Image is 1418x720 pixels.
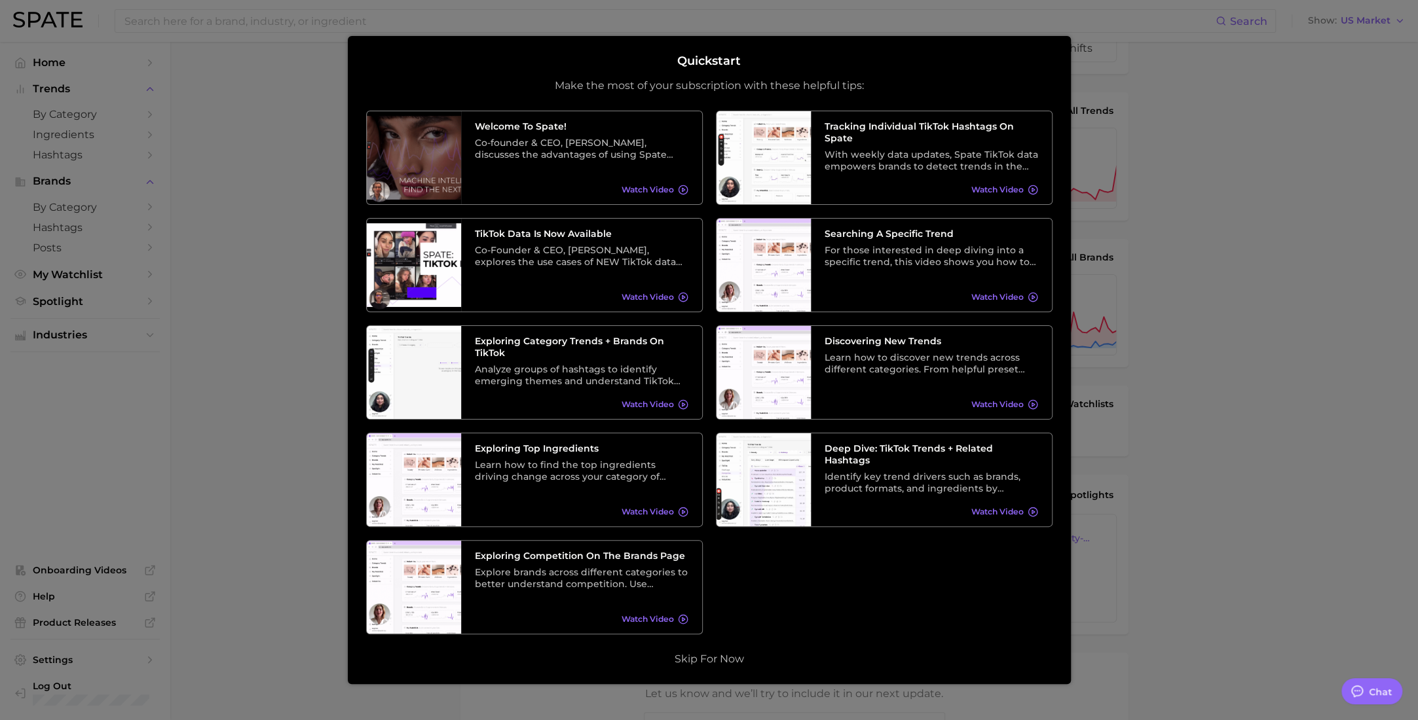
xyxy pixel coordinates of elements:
[716,218,1053,312] a: Searching A Specific TrendFor those interested in deep diving into a specific trend, this video s...
[716,111,1053,205] a: Tracking Individual TikTok Hashtags on SpateWith weekly data updates, Spate TikTok data empowers ...
[825,149,1038,172] div: With weekly data updates, Spate TikTok data empowers brands to detect trends in the earliest stag...
[825,120,1038,144] h3: Tracking Individual TikTok Hashtags on Spate
[825,244,1038,268] div: For those interested in deep diving into a specific trend, this video shows you how to search tre...
[622,185,674,194] span: Watch Video
[475,335,688,359] h3: Exploring Category Trends + Brands on TikTok
[475,363,688,387] div: Analyze groups of hashtags to identify emerging themes and understand TikTok trends at a higher l...
[475,120,688,132] h3: Welcome to Spate!
[971,399,1024,409] span: Watch Video
[622,507,674,516] span: Watch Video
[475,442,688,454] h3: Exploring Top Ingredients
[716,433,1053,527] a: Deep Dive: TikTok Trends + Related HashtagsIdentify key trend drivers such as brands, product for...
[475,137,688,160] div: Co-founder & CEO, [PERSON_NAME], discusses the advantages of using Spate data as well as its vari...
[716,325,1053,420] a: Discovering New TrendsLearn how to discover new trends across different categories. From helpful ...
[825,335,1038,347] h3: Discovering New Trends
[475,459,688,482] div: Learn how to find the top ingredients driving change across your category of choice. From broad c...
[825,442,1038,466] h3: Deep Dive: TikTok Trends + Related Hashtags
[366,433,703,527] a: Exploring Top IngredientsLearn how to find the top ingredients driving change across your categor...
[622,292,674,302] span: Watch Video
[825,351,1038,375] div: Learn how to discover new trends across different categories. From helpful preset filters to diff...
[622,399,674,409] span: Watch Video
[825,471,1038,494] div: Identify key trend drivers such as brands, product formats, and ingredients by leveraging a categ...
[366,218,703,312] a: TikTok data is now availableCo-Founder & CEO, [PERSON_NAME], explores the use cases of NEW TikTok...
[555,79,864,92] p: Make the most of your subscription with these helpful tips:
[971,292,1024,302] span: Watch Video
[825,228,1038,240] h3: Searching A Specific Trend
[366,540,703,634] a: Exploring Competition on the Brands PageExplore brands across different categories to better unde...
[671,653,748,666] button: Skip for now
[475,566,688,590] div: Explore brands across different categories to better understand competition. Use different preset...
[971,185,1024,194] span: Watch Video
[366,325,703,420] a: Exploring Category Trends + Brands on TikTokAnalyze groups of hashtags to identify emerging theme...
[475,228,688,240] h3: TikTok data is now available
[622,614,674,624] span: Watch Video
[677,54,741,69] h2: Quickstart
[475,244,688,268] div: Co-Founder & CEO, [PERSON_NAME], explores the use cases of NEW TikTok data and its relationship w...
[475,550,688,562] h3: Exploring Competition on the Brands Page
[971,507,1024,516] span: Watch Video
[366,111,703,205] a: Welcome to Spate!Co-founder & CEO, [PERSON_NAME], discusses the advantages of using Spate data as...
